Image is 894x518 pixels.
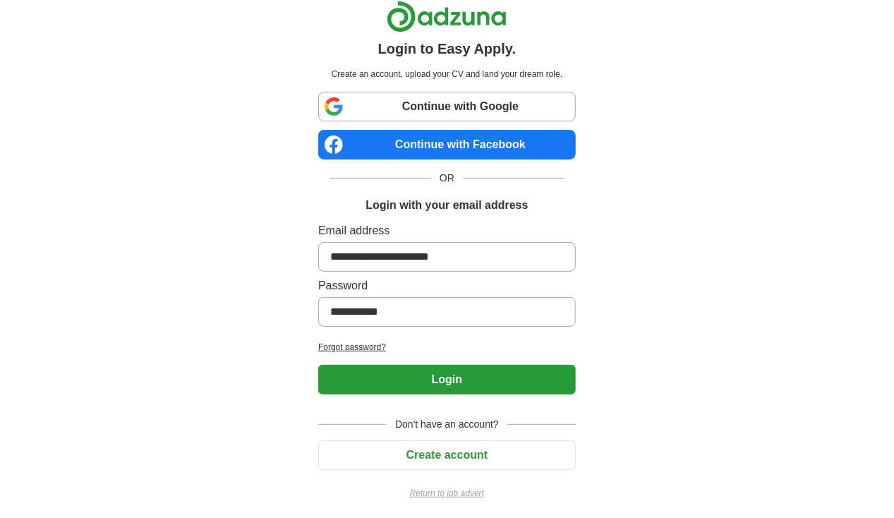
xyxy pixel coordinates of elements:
[387,417,507,432] span: Don't have an account?
[318,449,576,461] a: Create account
[321,68,573,80] p: Create an account, upload your CV and land your dream role.
[318,130,576,159] a: Continue with Facebook
[318,487,576,500] a: Return to job advert
[318,440,576,470] button: Create account
[318,341,576,354] a: Forgot password?
[318,277,576,294] label: Password
[318,92,576,121] a: Continue with Google
[366,197,528,214] h1: Login with your email address
[318,365,576,394] button: Login
[378,38,517,59] h1: Login to Easy Apply.
[318,222,576,239] label: Email address
[431,171,463,186] span: OR
[387,1,507,32] img: Adzuna logo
